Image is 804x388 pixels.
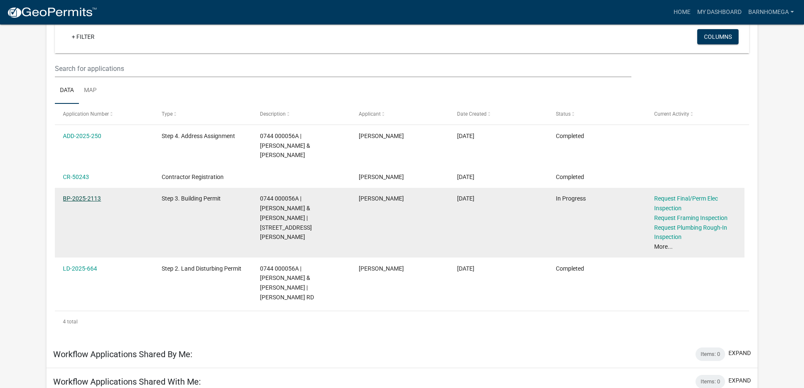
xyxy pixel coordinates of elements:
a: Data [55,77,79,104]
a: Request Framing Inspection [654,214,728,221]
span: Application Number [63,111,109,117]
span: Date Created [457,111,487,117]
span: Completed [556,174,584,180]
span: Step 2. Land Disturbing Permit [162,265,241,272]
datatable-header-cell: Current Activity [646,104,744,124]
h5: Workflow Applications Shared With Me: [53,377,201,387]
datatable-header-cell: Applicant [351,104,449,124]
span: Current Activity [654,111,689,117]
span: Dewayne Ivey [359,133,404,139]
span: Description [260,111,286,117]
button: expand [728,349,751,358]
span: Applicant [359,111,381,117]
input: Search for applications [55,60,631,77]
a: BarnHomeGA [745,4,797,20]
datatable-header-cell: Date Created [449,104,547,124]
a: CR-50243 [63,174,89,180]
a: + Filter [65,29,101,44]
span: Completed [556,265,584,272]
h5: Workflow Applications Shared By Me: [53,349,192,359]
datatable-header-cell: Status [547,104,646,124]
a: Request Final/Perm Elec Inspection [654,195,718,212]
span: Dewayne Ivey [359,265,404,272]
span: 0744 000056A | NANCE JEFFREY & JULIE TURNER | 81 JARRELL HOGG RD [260,195,312,240]
a: My Dashboard [694,4,745,20]
span: 0744 000056A | NANCE JEFFREY & JULIE TURNER [260,133,310,159]
span: 08/25/2025 [457,195,474,202]
span: Step 3. Building Permit [162,195,221,202]
span: Dewayne Ivey [359,174,404,180]
span: Step 4. Address Assignment [162,133,235,139]
button: Columns [697,29,739,44]
span: 06/23/2025 [457,265,474,272]
a: Map [79,77,102,104]
a: ADD-2025-250 [63,133,101,139]
a: Home [670,4,694,20]
span: Completed [556,133,584,139]
datatable-header-cell: Type [154,104,252,124]
span: 0744 000056A | NANCE JEFFREY & JULIE TURNER | JARRELL HOGG RD [260,265,314,301]
span: Dewayne Ivey [359,195,404,202]
button: expand [728,376,751,385]
datatable-header-cell: Description [252,104,350,124]
span: 09/12/2025 [457,133,474,139]
span: Status [556,111,571,117]
span: Type [162,111,173,117]
span: Contractor Registration [162,174,224,180]
a: Request Plumbing Rough-In Inspection [654,224,727,241]
datatable-header-cell: Application Number [55,104,153,124]
a: BP-2025-2113 [63,195,101,202]
div: Items: 0 [696,347,725,361]
div: collapse [46,7,758,341]
span: 09/03/2025 [457,174,474,180]
a: More... [654,243,673,250]
div: 4 total [55,311,749,332]
span: In Progress [556,195,586,202]
a: LD-2025-664 [63,265,97,272]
